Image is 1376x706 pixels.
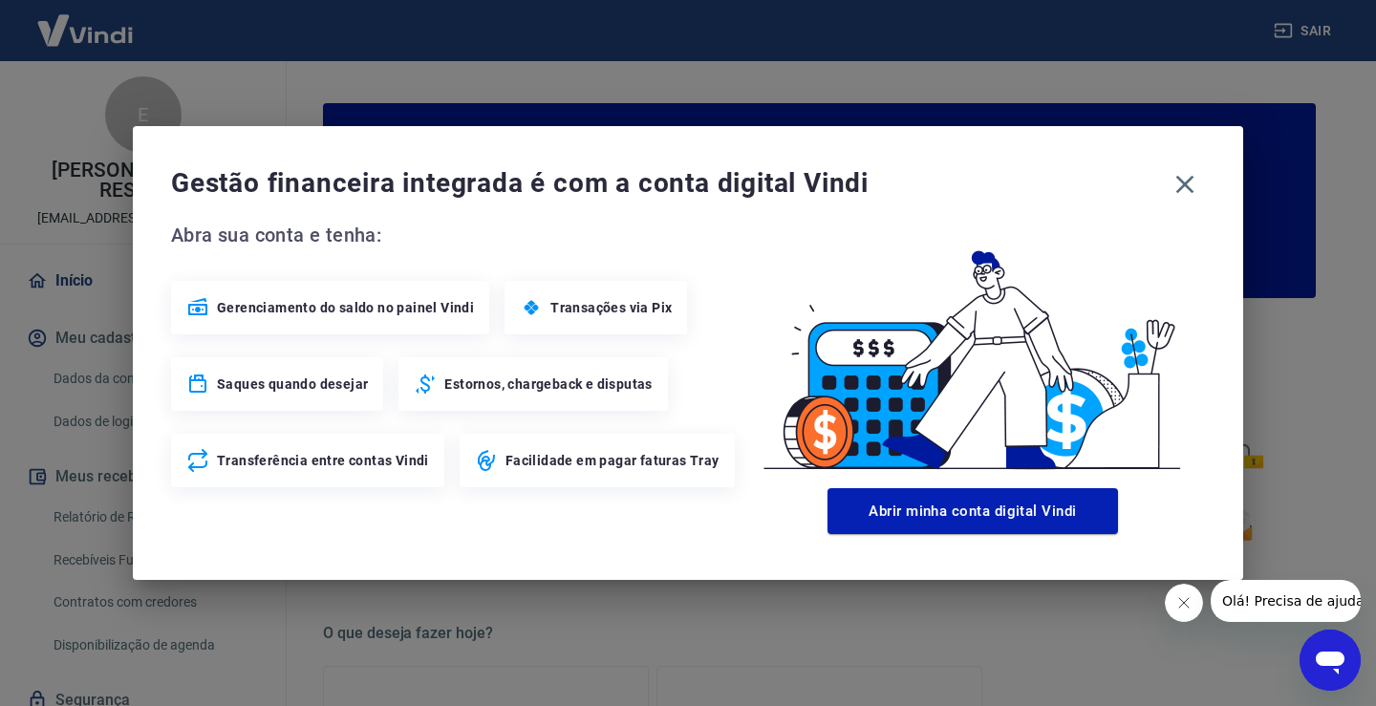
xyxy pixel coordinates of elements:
button: Abrir minha conta digital Vindi [828,488,1118,534]
span: Gestão financeira integrada é com a conta digital Vindi [171,164,1165,203]
span: Estornos, chargeback e disputas [444,374,652,394]
span: Transações via Pix [550,298,672,317]
span: Facilidade em pagar faturas Tray [505,451,720,470]
iframe: Botão para abrir a janela de mensagens [1300,630,1361,691]
img: Good Billing [741,220,1205,481]
span: Gerenciamento do saldo no painel Vindi [217,298,474,317]
span: Abra sua conta e tenha: [171,220,741,250]
span: Saques quando desejar [217,374,368,394]
span: Olá! Precisa de ajuda? [11,13,161,29]
iframe: Fechar mensagem [1165,584,1203,622]
span: Transferência entre contas Vindi [217,451,429,470]
iframe: Mensagem da empresa [1211,580,1361,622]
